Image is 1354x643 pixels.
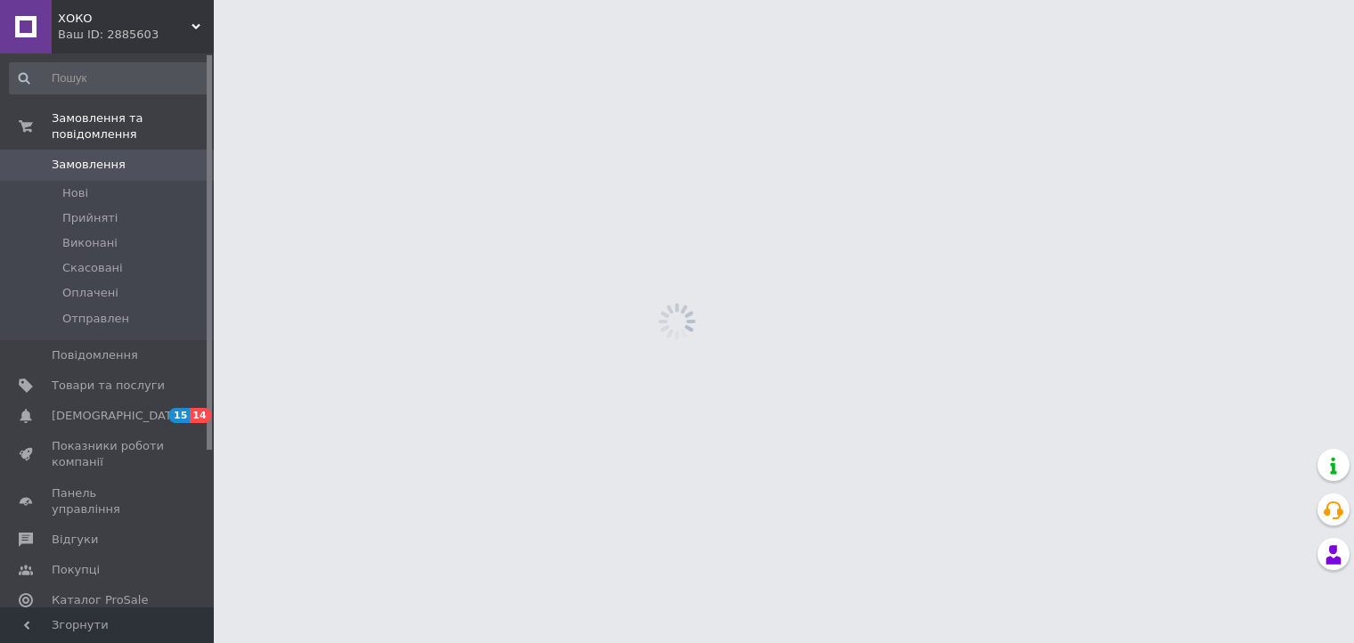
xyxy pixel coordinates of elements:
[52,347,138,363] span: Повідомлення
[52,562,100,578] span: Покупці
[62,210,118,226] span: Прийняті
[169,408,190,423] span: 15
[52,110,214,142] span: Замовлення та повідомлення
[52,485,165,517] span: Панель управління
[52,532,98,548] span: Відгуки
[9,62,210,94] input: Пошук
[62,185,88,201] span: Нові
[52,438,165,470] span: Показники роботи компанії
[52,408,184,424] span: [DEMOGRAPHIC_DATA]
[62,260,123,276] span: Скасовані
[52,592,148,608] span: Каталог ProSale
[52,157,126,173] span: Замовлення
[58,27,214,43] div: Ваш ID: 2885603
[62,235,118,251] span: Виконані
[190,408,210,423] span: 14
[52,378,165,394] span: Товари та послуги
[62,285,118,301] span: Оплачені
[62,311,129,327] span: Отправлен
[58,11,192,27] span: ХОКО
